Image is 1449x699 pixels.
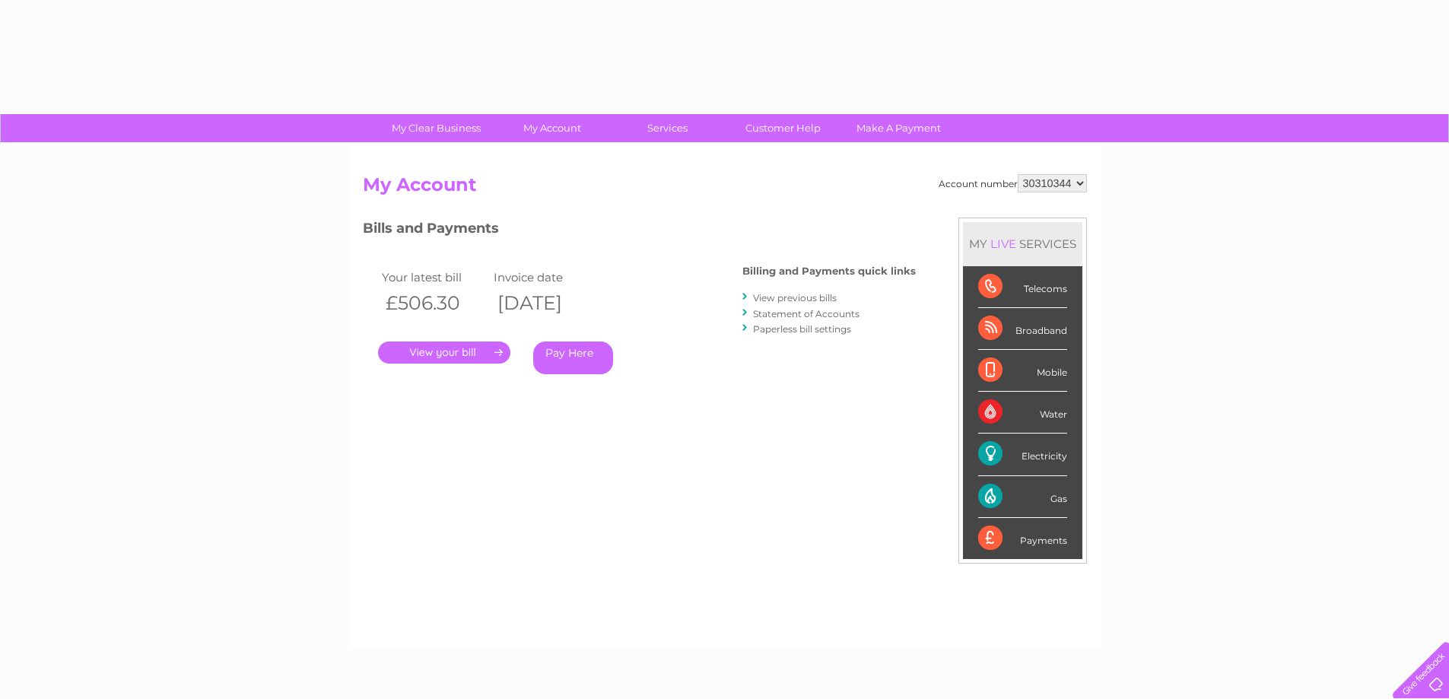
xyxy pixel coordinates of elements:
th: £506.30 [378,288,491,319]
a: Services [605,114,730,142]
a: My Clear Business [373,114,499,142]
h2: My Account [363,174,1087,203]
a: Statement of Accounts [753,308,860,319]
a: Customer Help [720,114,846,142]
div: LIVE [987,237,1019,251]
h4: Billing and Payments quick links [742,265,916,277]
div: Broadband [978,308,1067,350]
div: Mobile [978,350,1067,392]
div: Payments [978,518,1067,559]
a: . [378,342,510,364]
div: Electricity [978,434,1067,475]
a: Pay Here [533,342,613,374]
div: Water [978,392,1067,434]
h3: Bills and Payments [363,218,916,244]
div: Telecoms [978,266,1067,308]
td: Invoice date [490,267,602,288]
a: View previous bills [753,292,837,303]
a: My Account [489,114,615,142]
div: Account number [939,174,1087,192]
th: [DATE] [490,288,602,319]
a: Paperless bill settings [753,323,851,335]
a: Make A Payment [836,114,961,142]
td: Your latest bill [378,267,491,288]
div: Gas [978,476,1067,518]
div: MY SERVICES [963,222,1082,265]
